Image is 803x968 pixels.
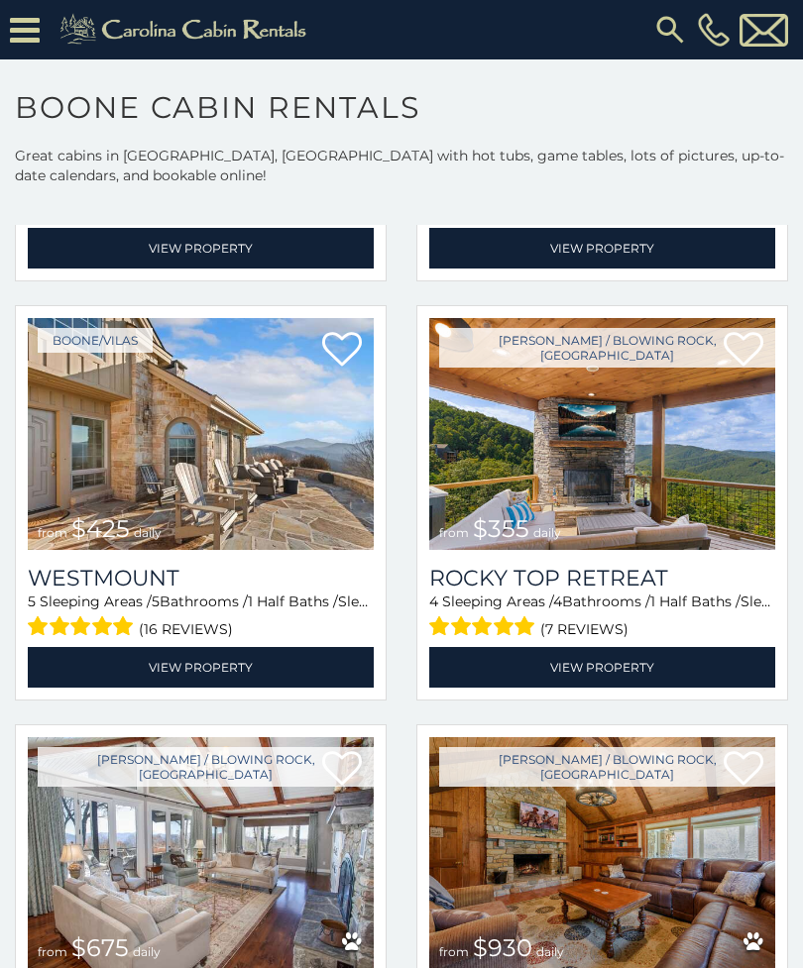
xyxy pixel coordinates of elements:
[28,647,374,688] a: View Property
[429,592,775,642] div: Sleeping Areas / Bathrooms / Sleeps:
[652,12,688,48] img: search-regular.svg
[429,228,775,269] a: View Property
[533,525,561,540] span: daily
[248,592,338,610] span: 1 Half Baths /
[693,13,735,47] a: [PHONE_NUMBER]
[28,318,374,550] a: Westmount from $425 daily
[429,647,775,688] a: View Property
[71,933,129,962] span: $675
[540,616,629,642] span: (7 reviews)
[28,592,36,610] span: 5
[133,944,161,959] span: daily
[429,318,775,550] img: Rocky Top Retreat
[28,228,374,269] a: View Property
[152,592,160,610] span: 5
[553,592,562,610] span: 4
[439,944,469,959] span: from
[322,330,362,372] a: Add to favorites
[28,318,374,550] img: Westmount
[429,592,438,610] span: 4
[38,747,374,787] a: [PERSON_NAME] / Blowing Rock, [GEOGRAPHIC_DATA]
[38,328,153,353] a: Boone/Vilas
[38,944,67,959] span: from
[429,565,775,592] a: Rocky Top Retreat
[139,616,233,642] span: (16 reviews)
[28,592,374,642] div: Sleeping Areas / Bathrooms / Sleeps:
[71,514,130,543] span: $425
[439,525,469,540] span: from
[439,328,775,368] a: [PERSON_NAME] / Blowing Rock, [GEOGRAPHIC_DATA]
[134,525,162,540] span: daily
[429,318,775,550] a: Rocky Top Retreat from $355 daily
[50,10,323,50] img: Khaki-logo.png
[38,525,67,540] span: from
[473,514,529,543] span: $355
[439,747,775,787] a: [PERSON_NAME] / Blowing Rock, [GEOGRAPHIC_DATA]
[28,565,374,592] a: Westmount
[536,944,564,959] span: daily
[473,933,532,962] span: $930
[650,592,741,610] span: 1 Half Baths /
